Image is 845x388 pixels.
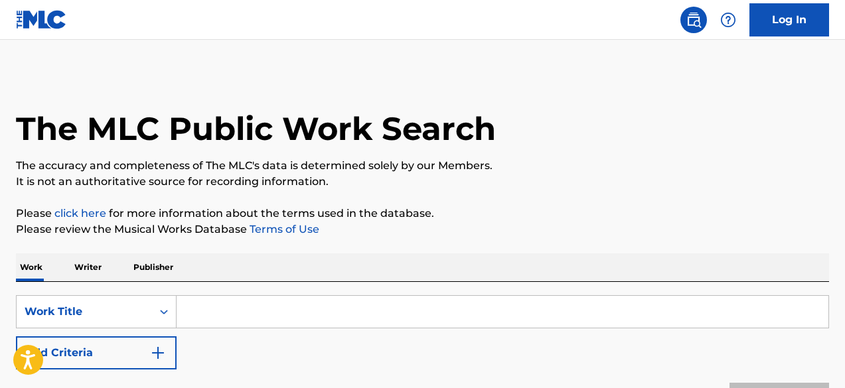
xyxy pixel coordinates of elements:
p: Please for more information about the terms used in the database. [16,206,829,222]
iframe: Chat Widget [779,324,845,388]
img: search [686,12,702,28]
p: The accuracy and completeness of The MLC's data is determined solely by our Members. [16,158,829,174]
a: Log In [749,3,829,36]
a: Public Search [680,7,707,33]
p: Publisher [129,253,177,281]
a: Terms of Use [247,223,319,235]
h1: The MLC Public Work Search [16,109,496,149]
div: Work Title [25,304,144,320]
img: help [720,12,736,28]
img: 9d2ae6d4665cec9f34b9.svg [150,345,166,361]
button: Add Criteria [16,336,177,369]
p: Writer [70,253,106,281]
div: Help [715,7,741,33]
p: Please review the Musical Works Database [16,222,829,237]
a: click here [54,207,106,220]
img: MLC Logo [16,10,67,29]
p: It is not an authoritative source for recording information. [16,174,829,190]
p: Work [16,253,46,281]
